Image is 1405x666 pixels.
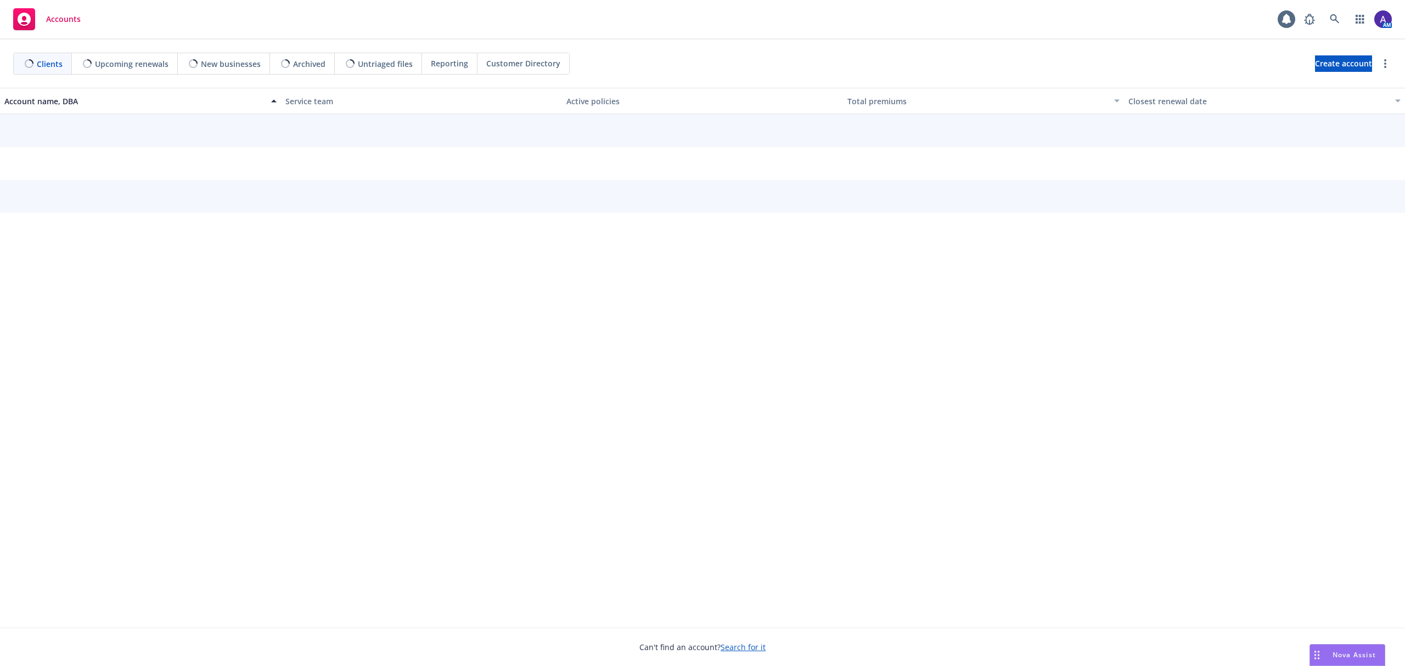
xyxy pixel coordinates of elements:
a: Search [1324,8,1346,30]
span: Nova Assist [1333,650,1376,659]
button: Active policies [562,88,843,114]
a: more [1379,57,1392,70]
a: Switch app [1349,8,1371,30]
span: Customer Directory [486,58,560,69]
a: Accounts [9,4,85,35]
div: Drag to move [1310,645,1324,665]
span: Untriaged files [358,58,413,70]
span: Reporting [431,58,468,69]
div: Closest renewal date [1128,95,1389,107]
span: Can't find an account? [639,641,766,653]
span: New businesses [201,58,261,70]
div: Active policies [566,95,839,107]
a: Report a Bug [1299,8,1320,30]
span: Clients [37,58,63,70]
button: Closest renewal date [1124,88,1405,114]
span: Create account [1315,53,1372,74]
span: Upcoming renewals [95,58,168,70]
div: Total premiums [847,95,1108,107]
div: Service team [285,95,558,107]
span: Archived [293,58,325,70]
span: Accounts [46,15,81,24]
a: Search for it [721,642,766,652]
div: Account name, DBA [4,95,265,107]
a: Create account [1315,55,1372,72]
button: Nova Assist [1310,644,1385,666]
img: photo [1374,10,1392,28]
button: Total premiums [843,88,1124,114]
button: Service team [281,88,562,114]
